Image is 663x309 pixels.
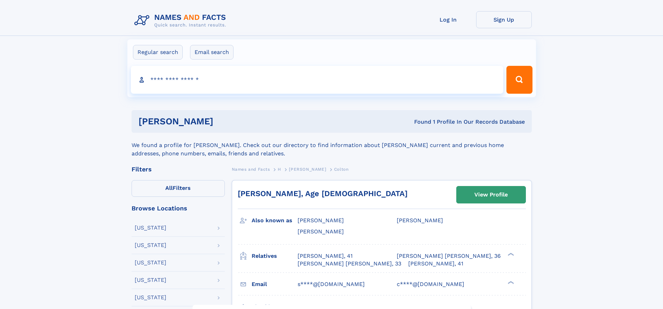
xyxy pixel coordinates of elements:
a: [PERSON_NAME], Age [DEMOGRAPHIC_DATA] [238,189,408,198]
span: [PERSON_NAME] [298,217,344,224]
div: Filters [132,166,225,172]
span: [PERSON_NAME] [289,167,326,172]
div: ❯ [506,252,514,256]
div: [US_STATE] [135,295,166,300]
span: Colton [334,167,349,172]
input: search input [131,66,504,94]
a: Log In [420,11,476,28]
label: Regular search [133,45,183,60]
span: [PERSON_NAME] [397,217,443,224]
div: ❯ [506,280,514,285]
h3: Email [252,278,298,290]
div: [US_STATE] [135,277,166,283]
label: Email search [190,45,234,60]
a: View Profile [457,186,526,203]
h3: Also known as [252,215,298,226]
div: [US_STATE] [135,260,166,265]
div: Found 1 Profile In Our Records Database [314,118,525,126]
span: H [278,167,281,172]
div: We found a profile for [PERSON_NAME]. Check out our directory to find information about [PERSON_N... [132,133,532,158]
div: Browse Locations [132,205,225,211]
a: Sign Up [476,11,532,28]
a: [PERSON_NAME] [289,165,326,173]
h3: Relatives [252,250,298,262]
a: H [278,165,281,173]
img: Logo Names and Facts [132,11,232,30]
label: Filters [132,180,225,197]
div: [US_STATE] [135,242,166,248]
a: [PERSON_NAME] [PERSON_NAME], 36 [397,252,501,260]
a: [PERSON_NAME], 41 [298,252,353,260]
div: [US_STATE] [135,225,166,231]
div: View Profile [474,187,508,203]
button: Search Button [506,66,532,94]
span: All [165,185,173,191]
span: [PERSON_NAME] [298,228,344,235]
a: [PERSON_NAME], 41 [408,260,463,268]
h1: [PERSON_NAME] [139,117,314,126]
a: [PERSON_NAME] [PERSON_NAME], 33 [298,260,401,268]
a: Names and Facts [232,165,270,173]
